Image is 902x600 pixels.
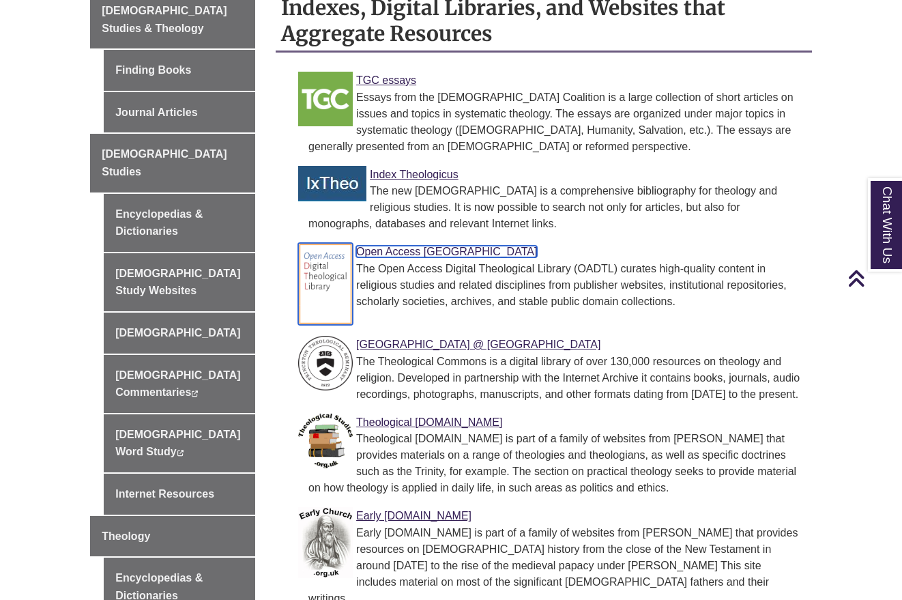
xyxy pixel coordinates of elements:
span: [DEMOGRAPHIC_DATA] Studies [102,148,227,177]
a: [DEMOGRAPHIC_DATA] Word Study [104,414,255,472]
div: Theological [DOMAIN_NAME] is part of a family of websites from [PERSON_NAME] that provides materi... [308,431,801,496]
a: Link to Theological Studies Theological [DOMAIN_NAME] [356,416,502,428]
img: Link to PTS [298,336,353,390]
a: Encyclopedias & Dictionaries [104,194,255,252]
a: Journal Articles [104,92,255,133]
a: Back to Top [847,269,899,287]
span: Theology [102,530,150,542]
img: Link to Early Church [298,507,353,578]
span: [DEMOGRAPHIC_DATA] Studies & Theology [102,5,227,34]
a: Link to PTS [GEOGRAPHIC_DATA] @ [GEOGRAPHIC_DATA] [356,339,600,350]
i: This link opens in a new window [191,390,199,397]
a: Link to OADTL Open Access [GEOGRAPHIC_DATA] [356,246,537,257]
a: Finding Books [104,50,255,91]
a: Link to Index Theologicus Index Theologicus [370,169,459,180]
div: The Theological Commons is a digital library of over 130,000 resources on theology and religion. ... [308,354,801,403]
img: Link to OADTL [298,243,353,325]
a: Link to TGC Essays TGC essays [356,74,416,86]
div: Essays from the [DEMOGRAPHIC_DATA] Coalition is a large collection of short articles on issues an... [308,89,801,155]
a: [DEMOGRAPHIC_DATA] Study Websites [104,253,255,311]
a: [DEMOGRAPHIC_DATA] Studies [90,134,255,192]
a: Theology [90,516,255,557]
img: Link to TGC Essays [298,72,353,126]
a: [DEMOGRAPHIC_DATA] Commentaries [104,355,255,413]
a: [DEMOGRAPHIC_DATA] [104,313,255,354]
div: The Open Access Digital Theological Library (OADTL) curates high-quality content in religious stu... [308,261,801,310]
div: The new [DEMOGRAPHIC_DATA] is a comprehensive bibliography for theology and religious studies. It... [308,183,801,232]
a: Link to Early Church Early [DOMAIN_NAME] [356,510,471,522]
img: Link to Index Theologicus [298,166,366,201]
a: Internet Resources [104,474,255,515]
img: Link to Theological Studies [298,414,353,468]
i: This link opens in a new window [177,450,184,456]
